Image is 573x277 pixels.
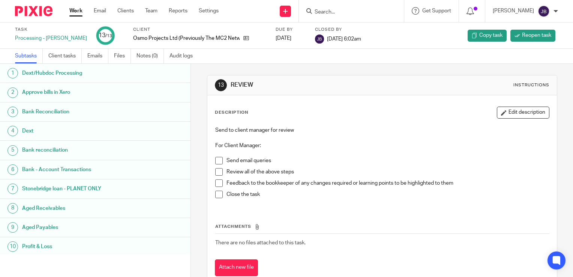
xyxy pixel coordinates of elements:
[15,27,87,33] label: Task
[314,9,381,16] input: Search
[145,7,157,15] a: Team
[226,191,549,198] p: Close the task
[22,164,129,175] h1: Bank - Account Transactions
[7,164,18,175] div: 6
[15,49,43,63] a: Subtasks
[315,35,324,44] img: svg%3E
[22,106,129,117] h1: Bank Reconciliation
[493,7,534,15] p: [PERSON_NAME]
[468,30,507,42] a: Copy task
[215,240,306,245] span: There are no files attached to this task.
[7,184,18,194] div: 7
[422,8,451,14] span: Get Support
[99,31,112,40] div: 13
[87,49,108,63] a: Emails
[7,87,18,98] div: 2
[114,49,131,63] a: Files
[276,27,306,33] label: Due by
[22,87,129,98] h1: Approve bills in Xero
[94,7,106,15] a: Email
[7,203,18,214] div: 8
[133,35,240,42] p: Osmo Projects Ltd (Previously The MC2 Network Ltd
[215,259,258,276] button: Attach new file
[315,27,361,33] label: Closed by
[22,145,129,156] h1: Bank reconciliation
[276,35,306,42] div: [DATE]
[22,125,129,137] h1: Dext
[22,68,129,79] h1: Dext/Hubdoc Processing
[226,157,549,164] p: Send email queries
[510,30,555,42] a: Reopen task
[22,203,129,214] h1: Aged Receivables
[22,241,129,252] h1: Profit & Loss
[215,224,251,229] span: Attachments
[136,49,164,63] a: Notes (0)
[513,82,549,88] div: Instructions
[48,49,82,63] a: Client tasks
[7,68,18,78] div: 1
[15,6,52,16] img: Pixie
[169,49,198,63] a: Audit logs
[497,107,549,119] button: Edit description
[7,241,18,252] div: 10
[7,126,18,136] div: 4
[133,27,266,33] label: Client
[22,183,129,194] h1: Stonebridge loan - PLANET ONLY
[522,32,551,39] span: Reopen task
[7,107,18,117] div: 3
[215,126,549,134] p: Send to client manager for review
[215,110,248,116] p: Description
[538,5,550,17] img: svg%3E
[117,7,134,15] a: Clients
[15,35,87,42] div: Processing - [PERSON_NAME]
[199,7,219,15] a: Settings
[169,7,187,15] a: Reports
[215,142,549,149] p: For Client Manager:
[7,145,18,156] div: 5
[226,179,549,187] p: Feedback to the bookkeeper of any changes required or learning points to be highlighted to them
[327,36,361,41] span: [DATE] 6:02am
[226,168,549,176] p: Review all of the above steps
[22,222,129,233] h1: Aged Payables
[7,222,18,233] div: 9
[105,34,112,38] small: /13
[69,7,82,15] a: Work
[215,79,227,91] div: 13
[231,81,398,89] h1: REVIEW
[479,32,502,39] span: Copy task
